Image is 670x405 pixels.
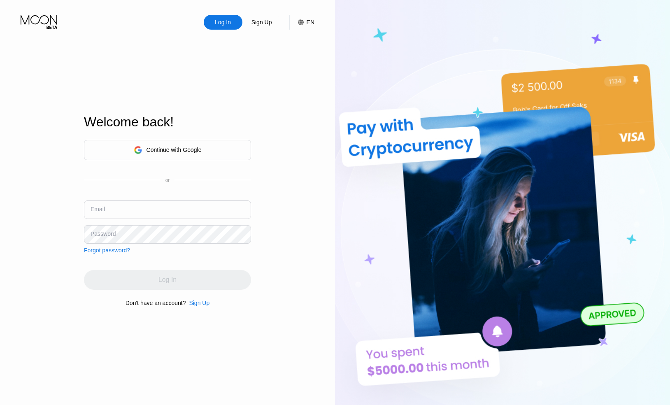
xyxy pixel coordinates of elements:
div: Sign Up [242,15,281,30]
div: Email [91,206,105,212]
div: Don't have an account? [126,300,186,306]
div: Log In [214,18,232,26]
div: Forgot password? [84,247,130,254]
div: Continue with Google [84,140,251,160]
div: EN [307,19,314,26]
div: Sign Up [189,300,209,306]
div: EN [289,15,314,30]
div: Password [91,230,116,237]
div: Sign Up [186,300,209,306]
div: Welcome back! [84,114,251,130]
div: Continue with Google [147,147,202,153]
div: Sign Up [251,18,273,26]
div: Log In [204,15,242,30]
div: or [165,177,170,183]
